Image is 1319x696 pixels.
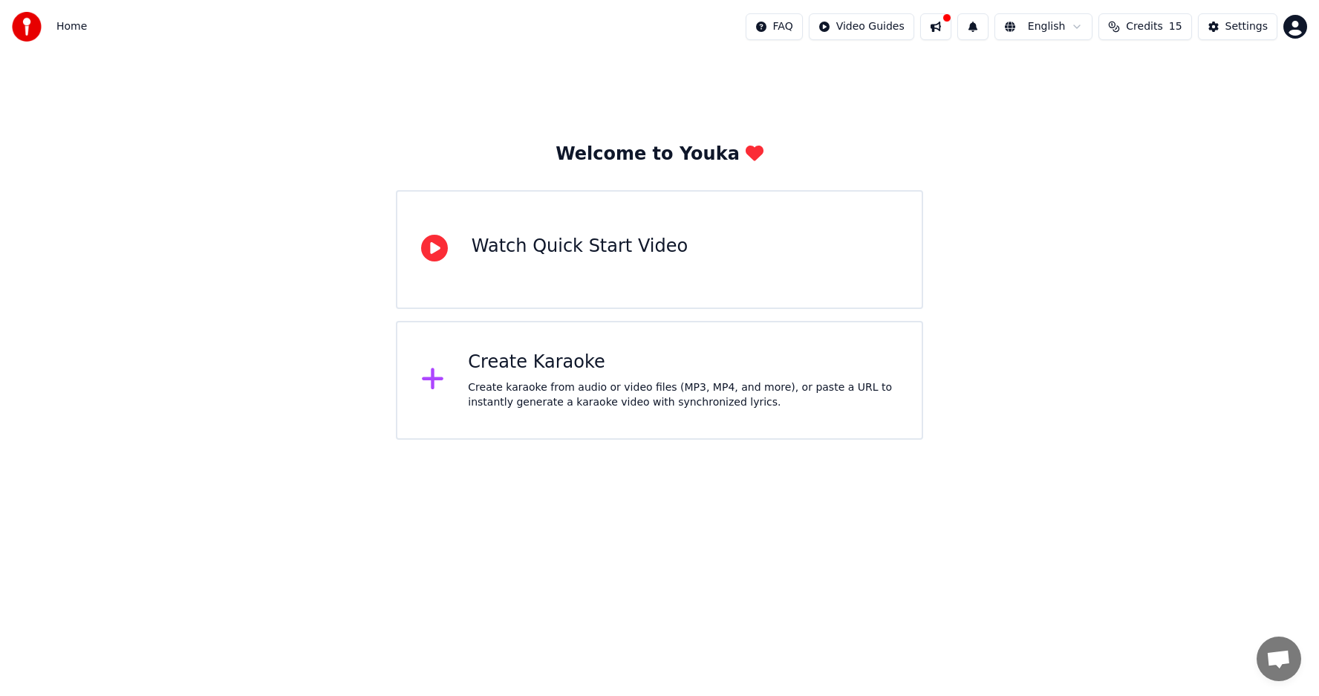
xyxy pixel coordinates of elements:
[556,143,763,166] div: Welcome to Youka
[1169,19,1182,34] span: 15
[12,12,42,42] img: youka
[468,380,898,410] div: Create karaoke from audio or video files (MP3, MP4, and more), or paste a URL to instantly genera...
[56,19,87,34] nav: breadcrumb
[1225,19,1268,34] div: Settings
[809,13,914,40] button: Video Guides
[1257,637,1301,681] a: Open chat
[1126,19,1162,34] span: Credits
[1198,13,1277,40] button: Settings
[1098,13,1191,40] button: Credits15
[468,351,898,374] div: Create Karaoke
[746,13,803,40] button: FAQ
[472,235,688,258] div: Watch Quick Start Video
[56,19,87,34] span: Home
